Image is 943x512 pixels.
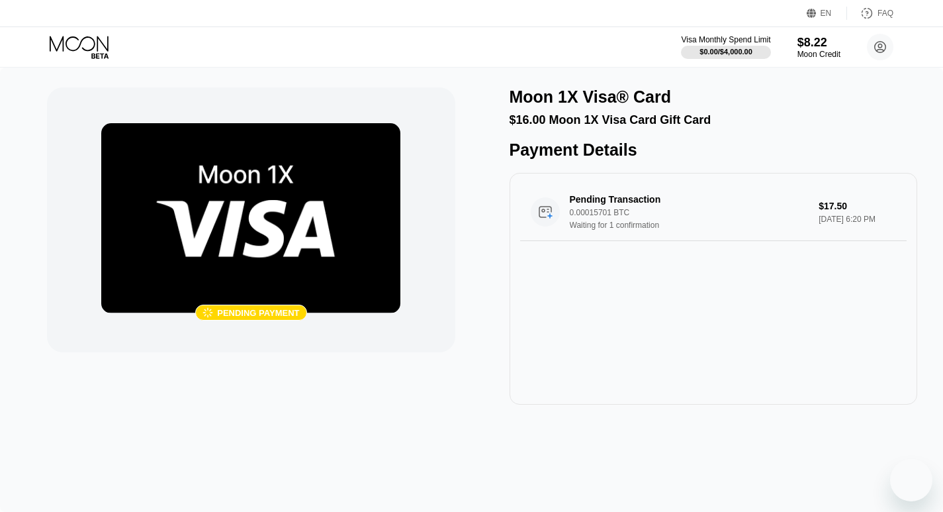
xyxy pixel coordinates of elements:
div: EN [821,9,832,18]
iframe: Button to launch messaging window [890,459,932,501]
div: $16.00 Moon 1X Visa Card Gift Card [510,113,917,127]
div:  [202,307,213,319]
div: 0.00015701 BTC [570,208,820,217]
div: Pending Transaction [570,194,802,205]
div: Visa Monthly Spend Limit [681,35,770,44]
div: FAQ [847,7,893,20]
div: Pending Transaction0.00015701 BTCWaiting for 1 confirmation$17.50[DATE] 6:20 PM [520,183,907,241]
div: Payment Details [510,140,917,160]
div: EN [807,7,847,20]
div: [DATE] 6:20 PM [819,215,896,224]
div: Visa Monthly Spend Limit$0.00/$4,000.00 [681,35,770,59]
div: $8.22 [797,36,840,50]
div: Waiting for 1 confirmation [570,221,820,230]
div: FAQ [877,9,893,18]
div: $17.50 [819,201,896,211]
div: Pending payment [217,308,299,318]
div: $0.00 / $4,000.00 [699,48,752,56]
div: Moon 1X Visa® Card [510,87,671,107]
div: $8.22Moon Credit [797,36,840,59]
div: Moon Credit [797,50,840,59]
